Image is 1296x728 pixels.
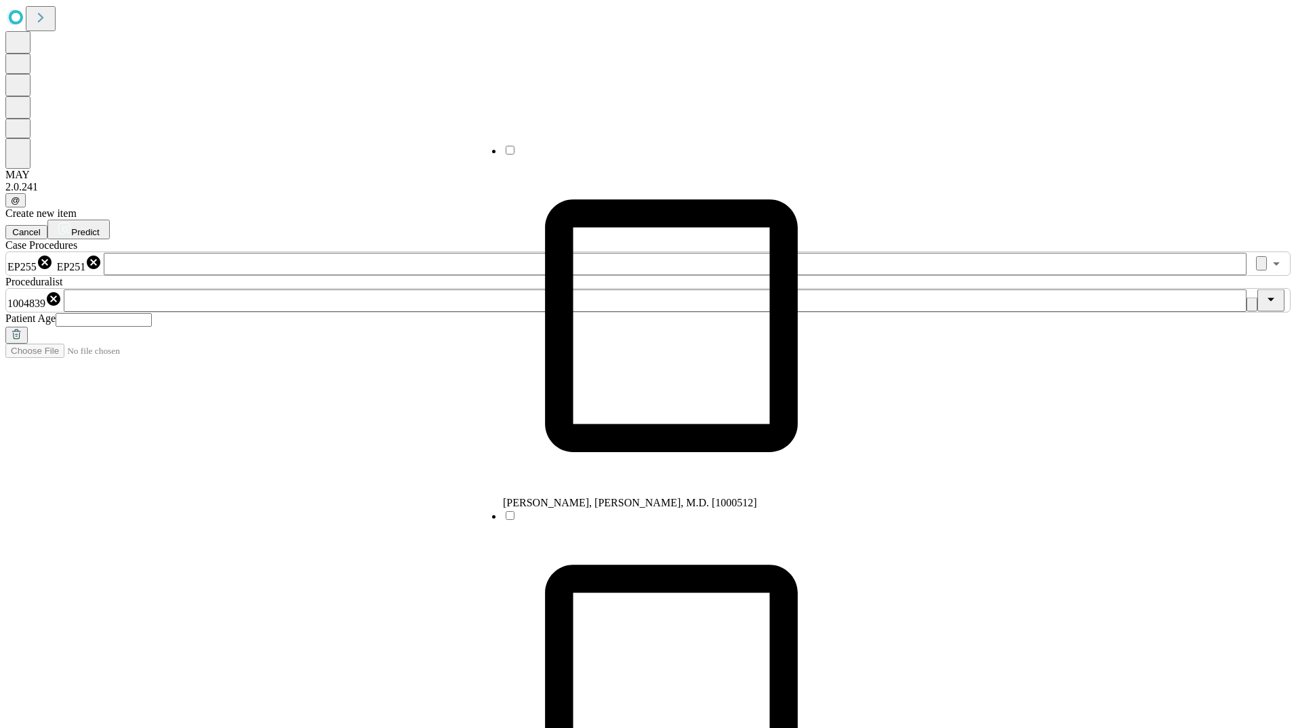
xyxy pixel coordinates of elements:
span: 1004839 [7,298,45,309]
div: EP255 [7,254,53,273]
span: Patient Age [5,312,56,324]
span: Create new item [5,207,77,219]
div: MAY [5,169,1291,181]
button: Clear [1247,298,1257,312]
span: EP255 [7,261,37,272]
div: 2.0.241 [5,181,1291,193]
div: EP251 [57,254,102,273]
button: Predict [47,220,110,239]
span: @ [11,195,20,205]
span: EP251 [57,261,86,272]
button: @ [5,193,26,207]
div: 1004839 [7,291,62,310]
button: Cancel [5,225,47,239]
span: Predict [71,227,99,237]
span: Proceduralist [5,276,62,287]
button: Clear [1256,256,1267,270]
span: Cancel [12,227,41,237]
span: Scheduled Procedure [5,239,77,251]
button: Close [1257,289,1284,312]
button: Open [1267,254,1286,273]
span: [PERSON_NAME], [PERSON_NAME], M.D. [1000512] [503,497,757,508]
